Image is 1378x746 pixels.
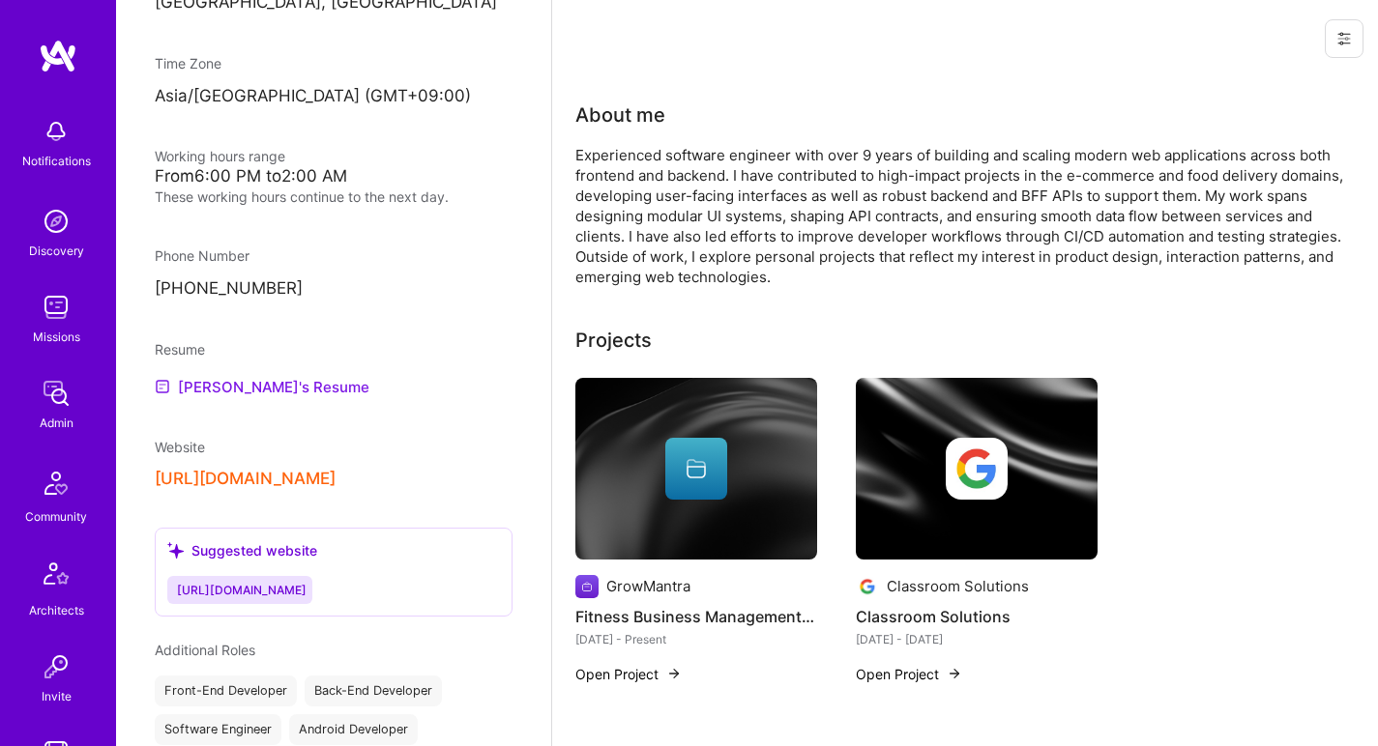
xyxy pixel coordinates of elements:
img: admin teamwork [37,374,75,413]
span: Additional Roles [155,642,255,658]
img: Invite [37,647,75,686]
img: cover [575,378,817,559]
div: Back-End Developer [305,675,442,706]
div: Android Developer [289,714,418,745]
span: [URL][DOMAIN_NAME] [177,583,307,597]
img: Community [33,460,79,506]
i: icon SuggestedTeams [167,542,184,559]
img: logo [39,39,77,73]
span: Website [155,439,205,455]
div: Discovery [29,241,84,261]
div: GrowMantra [606,576,690,596]
span: Resume [155,341,205,358]
h4: Classroom Solutions [856,604,1098,629]
div: From 6:00 PM to 2:00 AM [155,166,513,186]
div: Software Engineer [155,714,281,745]
div: Admin [40,413,73,433]
button: [URL][DOMAIN_NAME] [155,469,336,489]
img: Company logo [946,438,1008,500]
div: Experienced software engineer with over 9 years of building and scaling modern web applications a... [575,145,1349,287]
div: About me [575,100,665,129]
div: [DATE] - [DATE] [856,629,1098,649]
img: arrow-right [666,666,682,681]
img: discovery [37,202,75,241]
h4: Fitness Business Management Platform Development [575,604,817,629]
div: Projects [575,326,652,355]
p: Asia/[GEOGRAPHIC_DATA] (GMT+09:00 ) [155,85,513,108]
span: Time Zone [155,55,221,72]
div: Suggested website [167,540,317,560]
div: These working hours continue to the next day. [155,186,513,207]
button: Open Project [856,664,962,684]
div: Notifications [22,151,91,171]
div: Architects [29,600,84,620]
img: arrow-right [947,666,962,681]
div: Classroom Solutions [887,576,1029,596]
img: Resume [155,379,170,394]
div: Front-End Developer [155,675,297,706]
span: Phone Number [155,247,249,264]
div: Invite [42,686,72,706]
img: Architects [33,554,79,600]
a: [PERSON_NAME]'s Resume [155,375,369,398]
div: Missions [33,327,80,347]
button: Open Project [575,664,682,684]
div: Community [25,506,87,527]
span: Working hours range [155,148,285,164]
img: cover [856,378,1098,559]
div: [DATE] - Present [575,629,817,649]
img: Company logo [856,575,879,598]
img: teamwork [37,288,75,327]
img: Company logo [575,575,599,598]
img: bell [37,112,75,151]
p: [PHONE_NUMBER] [155,277,513,301]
